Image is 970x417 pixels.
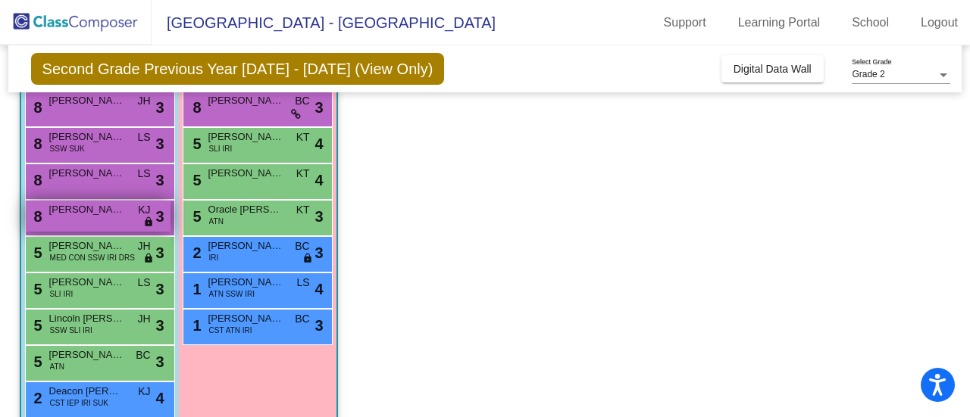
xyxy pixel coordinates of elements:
span: 3 [155,241,164,264]
span: CST IEP IRI SUK [50,397,108,409]
span: 1 [189,317,202,334]
span: 4 [155,387,164,409]
span: ATN [50,361,64,372]
span: LS [137,275,150,291]
span: 3 [155,278,164,300]
span: [PERSON_NAME] [49,202,125,217]
a: Support [652,11,718,35]
span: Second Grade Previous Year [DATE] - [DATE] (View Only) [31,53,445,85]
span: SLI IRI [50,288,74,300]
span: 5 [30,244,42,261]
span: lock [302,253,313,265]
a: School [840,11,901,35]
span: [GEOGRAPHIC_DATA] - [GEOGRAPHIC_DATA] [152,11,496,35]
span: SLI IRI [209,143,233,154]
span: CST ATN IRI [209,325,252,336]
span: BC [136,347,150,363]
span: ATN [209,216,224,227]
span: 5 [30,353,42,370]
span: lock [143,216,154,229]
span: Deacon [PERSON_NAME] [49,384,125,399]
span: 5 [189,135,202,152]
a: Learning Portal [726,11,833,35]
span: MED CON SSW IRI DRS [50,252,135,263]
span: LS [137,166,150,182]
span: KT [296,202,310,218]
span: 3 [314,241,323,264]
span: BC [295,238,309,254]
span: [PERSON_NAME] [208,129,284,145]
span: SSW SLI IRI [50,325,92,336]
span: LS [137,129,150,145]
span: Grade 2 [852,69,884,79]
span: 8 [30,135,42,152]
a: Logout [909,11,970,35]
span: 3 [155,350,164,373]
span: 8 [30,172,42,188]
span: [PERSON_NAME] [208,166,284,181]
span: SSW SUK [50,143,85,154]
span: ATN SSW IRI [209,288,255,300]
span: KT [296,166,310,182]
span: [PERSON_NAME] [49,275,125,290]
span: 3 [314,205,323,228]
span: [PERSON_NAME] [49,166,125,181]
span: 3 [155,96,164,119]
span: JH [137,93,150,109]
span: 8 [189,99,202,116]
span: 1 [189,281,202,297]
span: 4 [314,169,323,191]
span: BC [295,93,309,109]
span: Oracle [PERSON_NAME] [208,202,284,217]
span: [PERSON_NAME] [208,275,284,290]
span: LS [296,275,309,291]
span: 4 [314,278,323,300]
span: 4 [314,132,323,155]
span: Lincoln [PERSON_NAME] [49,311,125,326]
span: 5 [189,172,202,188]
span: 3 [155,169,164,191]
span: 3 [314,314,323,337]
span: KJ [138,384,150,400]
button: Digital Data Wall [721,55,824,82]
span: JH [137,311,150,327]
span: 2 [30,390,42,406]
span: [PERSON_NAME] [49,129,125,145]
span: 3 [155,314,164,337]
span: [PERSON_NAME] [PERSON_NAME] [208,93,284,108]
span: [PERSON_NAME] [49,238,125,254]
span: 8 [30,208,42,225]
span: [PERSON_NAME] [208,238,284,254]
span: 3 [314,96,323,119]
span: lock [143,253,154,265]
span: Digital Data Wall [734,63,812,75]
span: 8 [30,99,42,116]
span: 5 [30,317,42,334]
span: 3 [155,205,164,228]
span: IRI [209,252,219,263]
span: [PERSON_NAME] [208,311,284,326]
span: 3 [155,132,164,155]
span: KJ [138,202,150,218]
span: [PERSON_NAME] [49,347,125,363]
span: 2 [189,244,202,261]
span: KT [296,129,310,145]
span: [PERSON_NAME] [49,93,125,108]
span: BC [295,311,309,327]
span: JH [137,238,150,254]
span: 5 [189,208,202,225]
span: 5 [30,281,42,297]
